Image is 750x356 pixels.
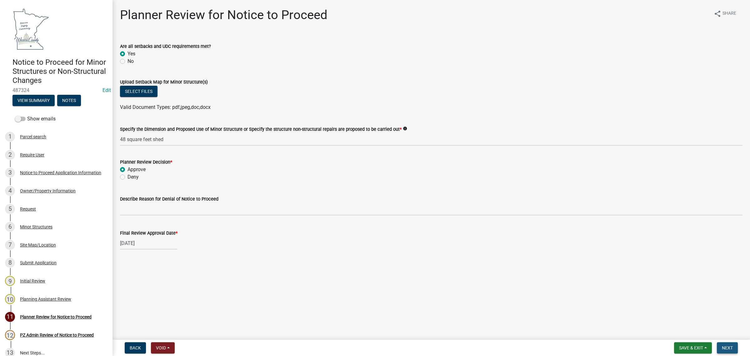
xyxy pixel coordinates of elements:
[102,87,111,93] wm-modal-confirm: Edit Application Number
[57,99,81,104] wm-modal-confirm: Notes
[5,276,15,286] div: 9
[15,115,56,123] label: Show emails
[679,345,703,350] span: Save & Exit
[5,312,15,322] div: 11
[125,342,146,353] button: Back
[12,99,55,104] wm-modal-confirm: Summary
[5,186,15,196] div: 4
[120,104,211,110] span: Valid Document Types: pdf,jpeg,doc,docx
[120,127,402,132] label: Specify the Dimension and Proposed Use of Minor Structure or Specify the structure non-structural...
[20,279,45,283] div: Initial Review
[20,153,44,157] div: Require User
[5,330,15,340] div: 12
[20,243,56,247] div: Site Map/Location
[57,95,81,106] button: Notes
[722,10,736,18] span: Share
[12,58,107,85] h4: Notice to Proceed for Minor Structures or Non-Structural Changes
[20,225,52,229] div: Minor Structures
[20,261,57,265] div: Submit Application
[20,170,101,175] div: Notice to Proceed Application Information
[5,150,15,160] div: 2
[127,58,134,65] label: No
[5,294,15,304] div: 10
[12,95,55,106] button: View Summary
[5,204,15,214] div: 5
[5,168,15,178] div: 3
[127,173,139,181] label: Deny
[120,160,172,165] label: Planner Review Decision
[20,315,92,319] div: Planner Review for Notice to Proceed
[674,342,712,353] button: Save & Exit
[102,87,111,93] a: Edit
[156,345,166,350] span: Void
[120,8,327,23] h1: Planner Review for Notice to Proceed
[120,80,208,84] label: Upload Setback Map for Minor Structure(s)
[20,333,94,337] div: PZ Admin Review of Notice to Proceed
[722,345,733,350] span: Next
[120,237,177,250] input: mm/dd/yyyy
[127,166,146,173] label: Approve
[5,222,15,232] div: 6
[5,132,15,142] div: 1
[120,86,157,97] button: Select files
[120,44,211,49] label: Are all setbacks and UDC requirements met?
[5,240,15,250] div: 7
[127,50,135,58] label: Yes
[20,207,36,211] div: Request
[120,197,218,201] label: Describe Reason for Denial of Notice to Proceed
[714,10,721,18] i: share
[717,342,738,353] button: Next
[709,8,741,20] button: shareShare
[20,135,46,139] div: Parcel search
[5,258,15,268] div: 8
[151,342,175,353] button: Void
[120,231,177,236] label: Final Review Approval Date
[130,345,141,350] span: Back
[12,87,100,93] span: 487324
[20,189,76,193] div: Owner/Property Information
[20,297,71,301] div: Planning Assistant Review
[403,126,407,131] i: info
[12,7,49,51] img: Waseca County, Minnesota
